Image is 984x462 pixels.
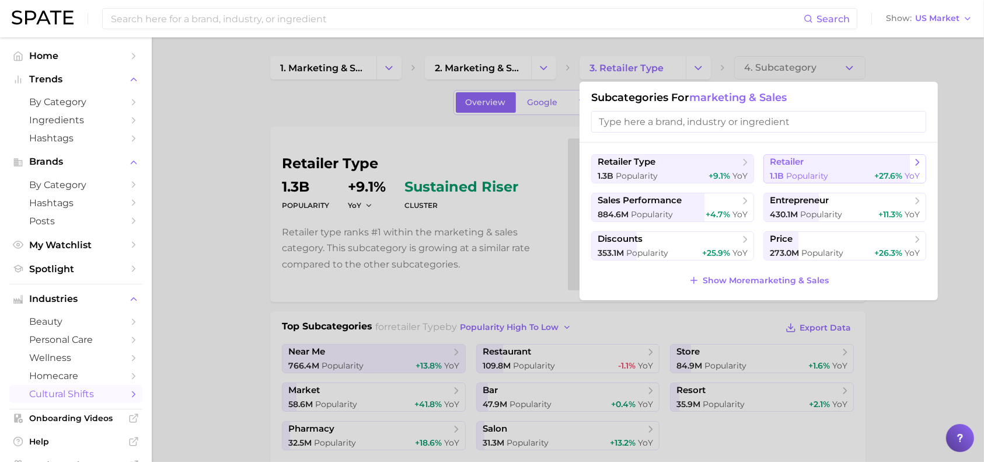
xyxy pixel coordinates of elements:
[763,193,926,222] button: entrepreneur430.1m Popularity+11.3% YoY
[29,216,123,227] span: Posts
[9,367,142,385] a: homecare
[9,349,142,367] a: wellness
[763,154,926,183] button: retailer1.1b Popularity+27.6% YoY
[110,9,804,29] input: Search here for a brand, industry, or ingredient
[598,195,682,206] span: sales performance
[689,91,787,104] span: marketing & sales
[598,209,629,220] span: 884.6m
[598,248,624,258] span: 353.1m
[29,370,123,381] span: homecare
[9,212,142,230] a: Posts
[29,294,123,304] span: Industries
[29,413,123,423] span: Onboarding Videos
[9,47,142,65] a: Home
[631,209,673,220] span: Popularity
[29,239,123,251] span: My Watchlist
[591,193,754,222] button: sales performance884.6m Popularity+4.7% YoY
[598,157,655,168] span: retailer type
[878,209,902,220] span: +11.3%
[800,209,842,220] span: Popularity
[29,334,123,345] span: personal care
[732,248,748,258] span: YoY
[702,248,730,258] span: +25.9%
[703,276,829,286] span: Show More marketing & sales
[12,11,74,25] img: SPATE
[29,179,123,190] span: by Category
[763,231,926,260] button: price273.0m Popularity+26.3% YoY
[9,409,142,427] a: Onboarding Videos
[9,236,142,254] a: My Watchlist
[9,93,142,111] a: by Category
[591,111,926,133] input: Type here a brand, industry or ingredient
[770,209,798,220] span: 430.1m
[905,248,920,258] span: YoY
[732,209,748,220] span: YoY
[9,312,142,331] a: beauty
[626,248,668,258] span: Popularity
[770,171,784,181] span: 1.1b
[598,234,643,245] span: discounts
[29,316,123,327] span: beauty
[29,74,123,85] span: Trends
[591,91,926,104] h1: Subcategories for
[915,15,959,22] span: US Market
[9,331,142,349] a: personal care
[770,157,804,168] span: retailer
[29,133,123,144] span: Hashtags
[29,263,123,275] span: Spotlight
[591,154,754,183] button: retailer type1.3b Popularity+9.1% YoY
[770,248,799,258] span: 273.0m
[770,195,829,206] span: entrepreneur
[9,176,142,194] a: by Category
[886,15,912,22] span: Show
[686,272,832,289] button: Show Moremarketing & sales
[9,290,142,308] button: Industries
[801,248,843,258] span: Popularity
[598,171,613,181] span: 1.3b
[591,231,754,260] button: discounts353.1m Popularity+25.9% YoY
[9,385,142,403] a: cultural shifts
[9,433,142,450] a: Help
[29,96,123,107] span: by Category
[9,71,142,88] button: Trends
[9,260,142,278] a: Spotlight
[816,13,850,25] span: Search
[709,171,730,181] span: +9.1%
[9,153,142,171] button: Brands
[905,209,920,220] span: YoY
[9,129,142,147] a: Hashtags
[706,209,730,220] span: +4.7%
[9,111,142,129] a: Ingredients
[770,234,793,245] span: price
[29,157,123,167] span: Brands
[29,114,123,126] span: Ingredients
[29,352,123,363] span: wellness
[874,248,902,258] span: +26.3%
[29,436,123,447] span: Help
[9,194,142,212] a: Hashtags
[786,171,828,181] span: Popularity
[29,50,123,61] span: Home
[29,197,123,209] span: Hashtags
[883,11,975,26] button: ShowUS Market
[905,171,920,181] span: YoY
[616,171,658,181] span: Popularity
[732,171,748,181] span: YoY
[874,171,902,181] span: +27.6%
[29,388,123,400] span: cultural shifts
